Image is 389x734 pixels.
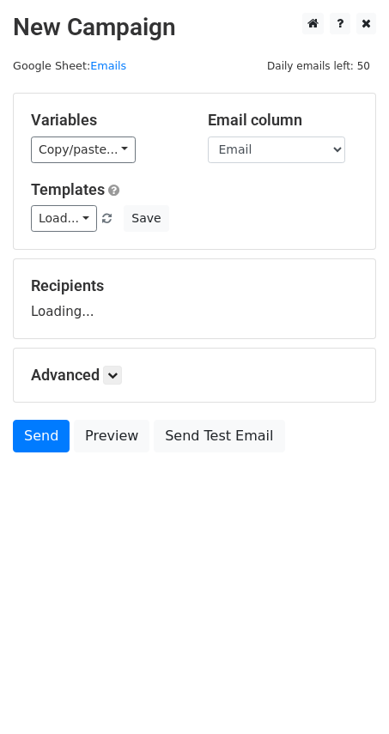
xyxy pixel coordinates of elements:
[31,276,358,321] div: Loading...
[13,59,126,72] small: Google Sheet:
[13,13,376,42] h2: New Campaign
[31,366,358,385] h5: Advanced
[31,180,105,198] a: Templates
[261,57,376,76] span: Daily emails left: 50
[31,205,97,232] a: Load...
[208,111,359,130] h5: Email column
[31,136,136,163] a: Copy/paste...
[31,111,182,130] h5: Variables
[154,420,284,452] a: Send Test Email
[74,420,149,452] a: Preview
[90,59,126,72] a: Emails
[124,205,168,232] button: Save
[13,420,70,452] a: Send
[261,59,376,72] a: Daily emails left: 50
[31,276,358,295] h5: Recipients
